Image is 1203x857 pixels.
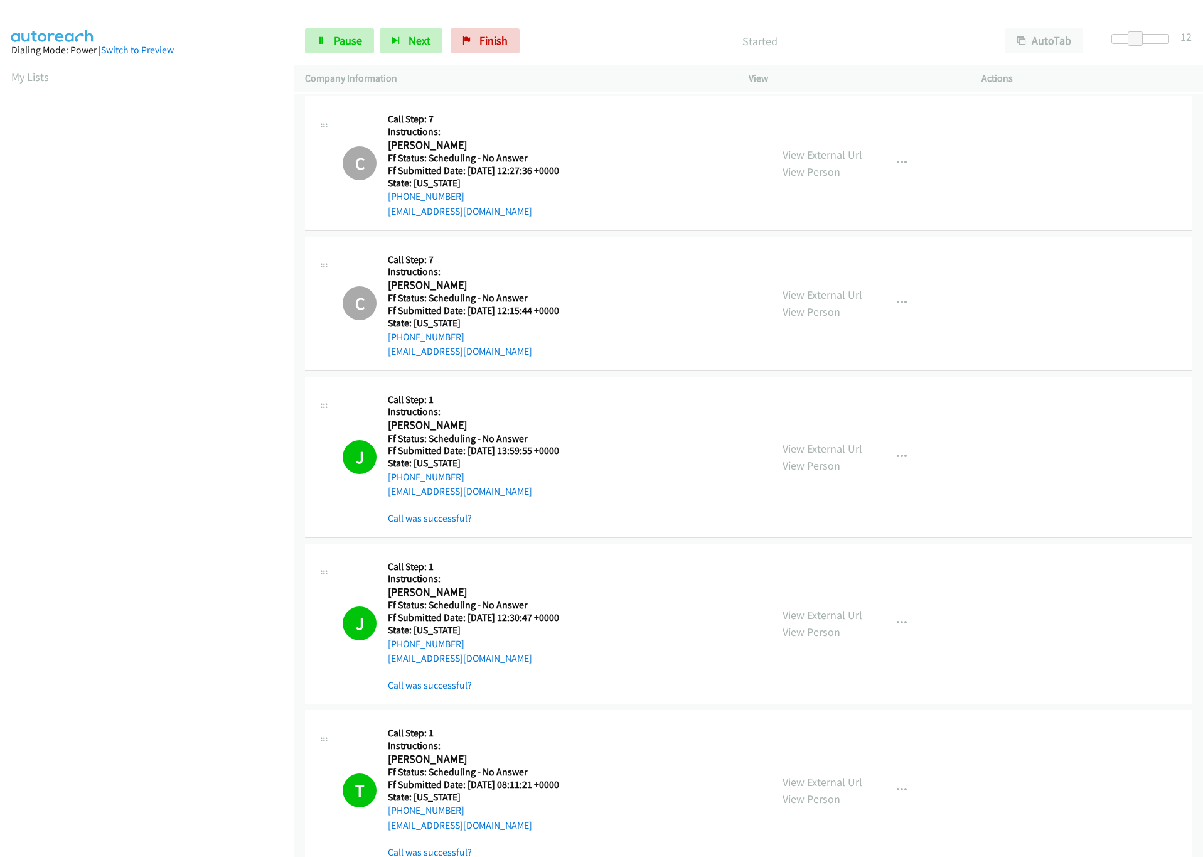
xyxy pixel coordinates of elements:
p: View [749,71,959,86]
a: [PHONE_NUMBER] [388,804,464,816]
h5: Ff Submitted Date: [DATE] 12:15:44 +0000 [388,305,559,317]
a: View External Url [783,148,862,162]
h5: State: [US_STATE] [388,457,559,470]
h2: [PERSON_NAME] [388,418,559,433]
iframe: Dialpad [11,97,294,693]
h5: Ff Status: Scheduling - No Answer [388,766,559,779]
h2: [PERSON_NAME] [388,752,559,767]
h1: C [343,146,377,180]
h5: Instructions: [388,406,559,418]
h5: Instructions: [388,126,559,138]
p: Started [537,33,983,50]
a: View External Url [783,441,862,456]
button: Next [380,28,442,53]
h5: Ff Submitted Date: [DATE] 13:59:55 +0000 [388,445,559,457]
div: Dialing Mode: Power | [11,43,282,58]
a: View External Url [783,775,862,789]
h1: C [343,286,377,320]
a: Call was successful? [388,679,472,691]
h5: State: [US_STATE] [388,317,559,330]
p: Company Information [305,71,726,86]
h1: J [343,440,377,474]
a: Finish [451,28,520,53]
iframe: Resource Center [1167,379,1203,478]
h2: [PERSON_NAME] [388,138,559,153]
p: Actions [981,71,1192,86]
a: View External Url [783,288,862,302]
h5: Call Step: 1 [388,727,559,740]
h5: Ff Status: Scheduling - No Answer [388,433,559,445]
h2: [PERSON_NAME] [388,278,559,293]
h5: State: [US_STATE] [388,624,559,637]
h5: Ff Submitted Date: [DATE] 08:11:21 +0000 [388,779,559,791]
h5: Ff Status: Scheduling - No Answer [388,152,559,164]
a: [EMAIL_ADDRESS][DOMAIN_NAME] [388,819,532,831]
h5: Instructions: [388,266,559,278]
span: Pause [334,33,362,48]
h5: Call Step: 1 [388,561,559,573]
a: [PHONE_NUMBER] [388,471,464,483]
a: [EMAIL_ADDRESS][DOMAIN_NAME] [388,345,532,357]
a: Pause [305,28,374,53]
h5: State: [US_STATE] [388,177,559,190]
h1: T [343,773,377,807]
h5: Ff Submitted Date: [DATE] 12:27:36 +0000 [388,164,559,177]
a: [EMAIL_ADDRESS][DOMAIN_NAME] [388,485,532,497]
h5: Call Step: 1 [388,394,559,406]
span: Next [409,33,430,48]
a: Call was successful? [388,512,472,524]
h5: Ff Status: Scheduling - No Answer [388,599,559,612]
a: [EMAIL_ADDRESS][DOMAIN_NAME] [388,205,532,217]
h5: Call Step: 7 [388,254,559,266]
h1: J [343,606,377,640]
span: Finish [479,33,508,48]
a: View Person [783,792,840,806]
a: Switch to Preview [101,44,174,56]
a: My Lists [11,70,49,84]
a: [PHONE_NUMBER] [388,331,464,343]
a: [EMAIL_ADDRESS][DOMAIN_NAME] [388,652,532,664]
a: View Person [783,305,840,319]
h5: State: [US_STATE] [388,791,559,804]
a: View External Url [783,608,862,622]
a: View Person [783,458,840,473]
h5: Instructions: [388,740,559,752]
h5: Ff Status: Scheduling - No Answer [388,292,559,305]
a: View Person [783,164,840,179]
h5: Instructions: [388,573,559,585]
button: AutoTab [1005,28,1083,53]
h5: Ff Submitted Date: [DATE] 12:30:47 +0000 [388,612,559,624]
a: [PHONE_NUMBER] [388,190,464,202]
div: 12 [1180,28,1192,45]
h2: [PERSON_NAME] [388,585,559,600]
h5: Call Step: 7 [388,113,559,126]
a: View Person [783,625,840,639]
a: [PHONE_NUMBER] [388,638,464,650]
